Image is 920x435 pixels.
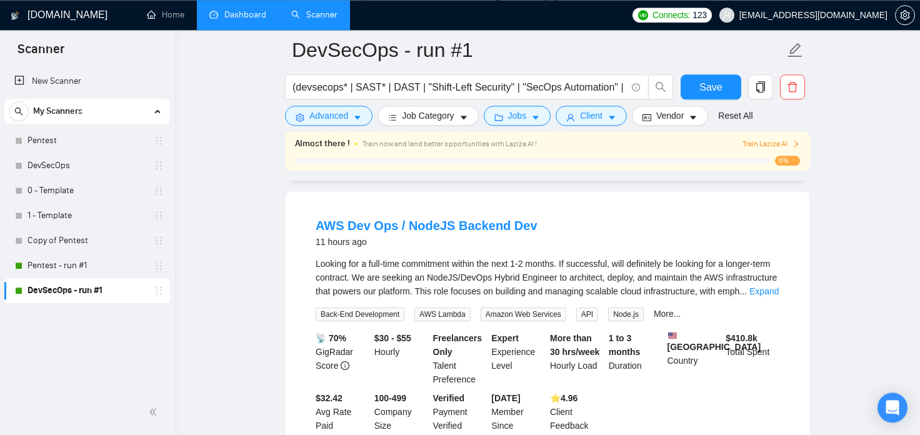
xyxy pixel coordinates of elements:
[149,406,161,418] span: double-left
[726,333,757,343] b: $ 410.8k
[606,331,665,386] div: Duration
[316,234,537,249] div: 11 hours ago
[547,391,606,432] div: Client Feedback
[656,109,684,122] span: Vendor
[607,112,616,122] span: caret-down
[491,333,519,343] b: Expert
[292,79,626,95] input: Search Freelance Jobs...
[291,9,337,20] a: searchScanner
[316,393,342,403] b: $32.42
[781,81,804,92] span: delete
[9,101,29,121] button: search
[642,112,651,122] span: idcard
[896,10,914,20] span: setting
[292,34,784,66] input: Scanner name...
[154,136,164,146] span: holder
[489,331,547,386] div: Experience Level
[27,253,146,278] a: Pentest - run #1
[7,40,74,66] span: Scanner
[402,109,454,122] span: Job Category
[353,112,362,122] span: caret-down
[489,391,547,432] div: Member Since
[895,10,915,20] a: setting
[309,109,348,122] span: Advanced
[209,9,266,20] a: dashboardDashboard
[313,331,372,386] div: GigRadar Score
[877,392,907,422] div: Open Intercom Messenger
[372,391,431,432] div: Company Size
[608,307,644,321] span: Node.js
[431,331,489,386] div: Talent Preference
[459,112,468,122] span: caret-down
[147,9,184,20] a: homeHome
[377,106,478,126] button: barsJob Categorycaret-down
[895,5,915,25] button: setting
[648,74,673,99] button: search
[341,361,349,370] span: info-circle
[285,106,372,126] button: settingAdvancedcaret-down
[27,228,146,253] a: Copy of Pentest
[316,257,779,298] div: Looking for a full-time commitment within the next 1-2 months. If successful, will definitely be ...
[775,156,800,166] span: 0%
[154,236,164,246] span: holder
[433,333,482,357] b: Freelancers Only
[27,278,146,303] a: DevSecOps - run #1
[699,79,722,95] span: Save
[481,307,566,321] span: Amazon Web Services
[27,178,146,203] a: 0 - Template
[508,109,527,122] span: Jobs
[580,109,602,122] span: Client
[27,153,146,178] a: DevSecOps
[9,107,28,116] span: search
[749,81,772,92] span: copy
[652,8,690,22] span: Connects:
[313,391,372,432] div: Avg Rate Paid
[414,307,471,321] span: AWS Lambda
[4,69,170,94] li: New Scanner
[491,393,520,403] b: [DATE]
[638,10,648,20] img: upwork-logo.png
[14,69,160,94] a: New Scanner
[692,8,706,22] span: 123
[556,106,627,126] button: userClientcaret-down
[4,99,170,303] li: My Scanners
[362,139,537,148] span: Train now and land better opportunities with Laziza AI !
[748,74,773,99] button: copy
[296,112,304,122] span: setting
[372,331,431,386] div: Hourly
[665,331,724,386] div: Country
[374,333,411,343] b: $30 - $55
[668,331,677,340] img: 🇺🇸
[576,307,598,321] span: API
[388,112,397,122] span: bars
[667,331,761,352] b: [GEOGRAPHIC_DATA]
[749,286,779,296] a: Expand
[739,286,747,296] span: ...
[154,161,164,171] span: holder
[374,393,406,403] b: 100-499
[316,307,404,321] span: Back-End Development
[11,6,19,26] img: logo
[742,138,800,150] button: Train Laziza AI
[431,391,489,432] div: Payment Verified
[609,333,641,357] b: 1 to 3 months
[33,99,82,124] span: My Scanners
[316,333,346,343] b: 📡 70%
[722,11,731,19] span: user
[494,112,503,122] span: folder
[792,140,800,147] span: right
[154,286,164,296] span: holder
[780,74,805,99] button: delete
[550,333,599,357] b: More than 30 hrs/week
[681,74,741,99] button: Save
[316,219,537,232] a: AWS Dev Ops / NodeJS Backend Dev
[632,83,640,91] span: info-circle
[787,42,803,58] span: edit
[154,261,164,271] span: holder
[27,203,146,228] a: 1 - Template
[27,128,146,153] a: Pentest
[531,112,540,122] span: caret-down
[154,211,164,221] span: holder
[689,112,697,122] span: caret-down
